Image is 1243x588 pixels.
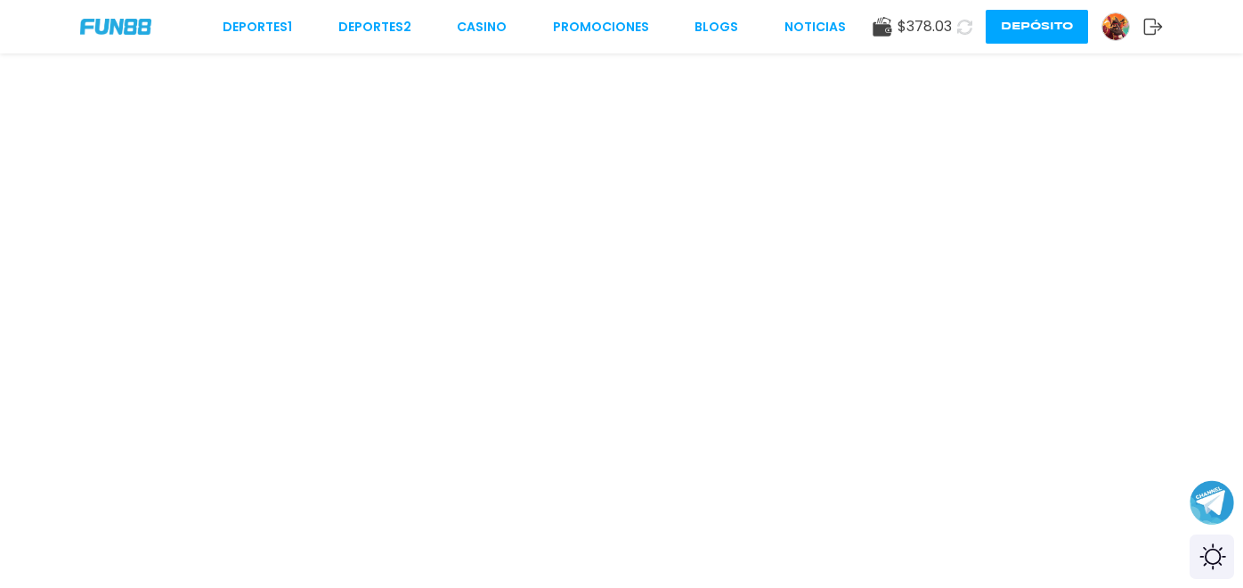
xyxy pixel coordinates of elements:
[1102,13,1129,40] img: Avatar
[338,18,411,37] a: Deportes2
[695,18,738,37] a: BLOGS
[553,18,649,37] a: Promociones
[1190,535,1234,579] div: Switch theme
[1190,479,1234,526] button: Join telegram channel
[457,18,507,37] a: CASINO
[784,18,846,37] a: NOTICIAS
[898,16,952,37] span: $ 378.03
[1101,12,1143,41] a: Avatar
[80,19,151,35] img: Company Logo
[223,18,292,37] a: Deportes1
[986,10,1088,44] button: Depósito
